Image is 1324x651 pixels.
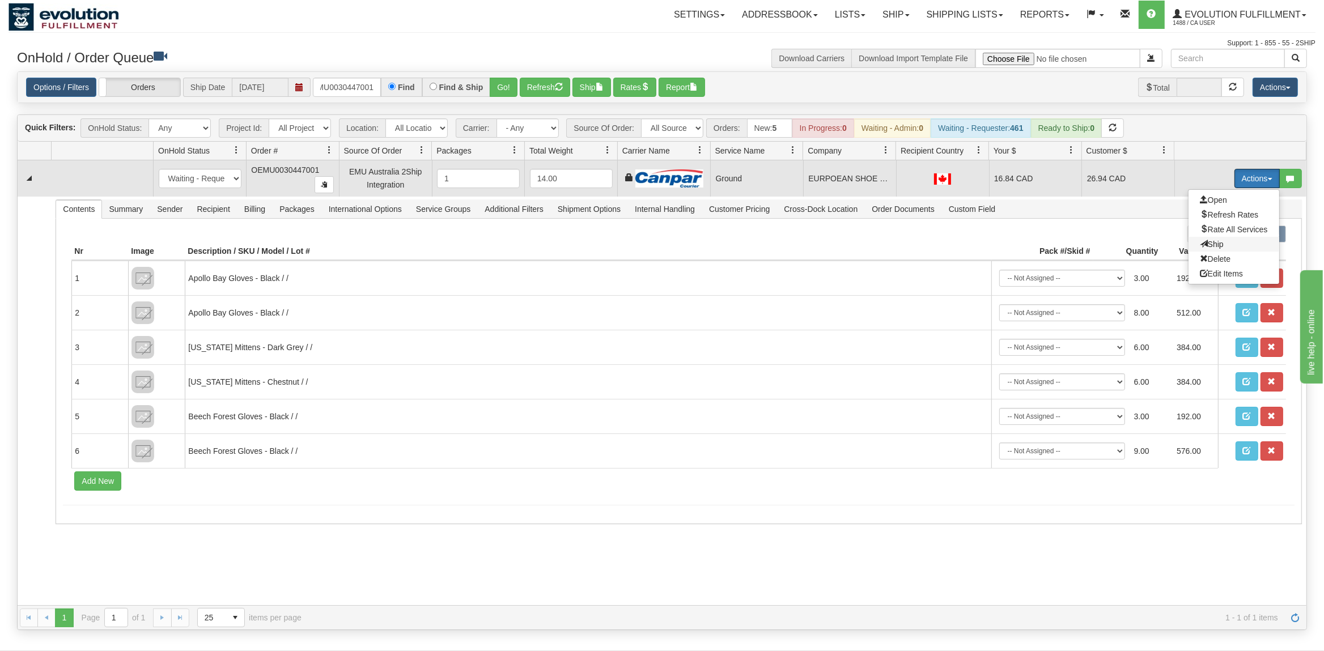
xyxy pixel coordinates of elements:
[197,608,245,627] span: Page sizes drop down
[1172,369,1215,395] td: 384.00
[412,141,431,160] a: Source Of Order filter column settings
[9,39,1315,48] div: Support: 1 - 855 - 55 - 2SHIP
[901,145,964,156] span: Recipient Country
[313,78,381,97] input: Order #
[1130,300,1173,326] td: 8.00
[529,145,573,156] span: Total Weight
[1200,254,1230,263] span: Delete
[131,371,154,393] img: 8DAB37Fk3hKpn3AAAAAElFTkSuQmCC
[1200,210,1258,219] span: Refresh Rates
[185,295,991,330] td: Apollo Bay Gloves - Black / /
[505,141,524,160] a: Packages filter column settings
[1010,124,1023,133] strong: 461
[105,609,128,627] input: Page 1
[808,145,842,156] span: Company
[994,145,1016,156] span: Your $
[1253,78,1298,97] button: Actions
[190,200,236,218] span: Recipient
[931,118,1030,138] div: Waiting - Requester:
[777,200,864,218] span: Cross-Dock Location
[251,145,278,156] span: Order #
[74,471,121,491] button: Add New
[1087,145,1127,156] span: Customer $
[158,145,210,156] span: OnHold Status
[71,261,128,295] td: 1
[25,122,75,133] label: Quick Filters:
[82,608,146,627] span: Page of 1
[1298,267,1323,383] iframe: chat widget
[702,200,776,218] span: Customer Pricing
[55,609,73,627] span: Page 1
[520,78,570,97] button: Refresh
[1200,195,1227,205] span: Open
[659,78,705,97] button: Report
[71,295,128,330] td: 2
[17,49,653,65] h3: OnHold / Order Queue
[1155,141,1174,160] a: Customer $ filter column settings
[1093,242,1161,261] th: Quantity
[854,118,931,138] div: Waiting - Admin:
[237,200,272,218] span: Billing
[635,169,703,188] img: Canpar
[1182,10,1301,19] span: Evolution Fulfillment
[1130,403,1173,429] td: 3.00
[1200,240,1224,249] span: Ship
[1161,242,1218,261] th: Value
[826,1,874,29] a: Lists
[71,364,128,399] td: 4
[969,141,988,160] a: Recipient Country filter column settings
[439,83,483,91] label: Find & Ship
[1031,118,1102,138] div: Ready to Ship:
[131,440,154,462] img: 8DAB37Fk3hKpn3AAAAAElFTkSuQmCC
[919,124,923,133] strong: 0
[344,165,427,191] div: EMU Australia 2Ship Integration
[1172,438,1215,464] td: 576.00
[1138,78,1177,97] span: Total
[71,242,128,261] th: Nr
[876,141,896,160] a: Company filter column settings
[26,78,96,97] a: Options / Filters
[185,433,991,468] td: Beech Forest Gloves - Black / /
[205,612,219,623] span: 25
[1130,265,1173,291] td: 3.00
[339,118,385,138] span: Location:
[183,78,232,97] span: Ship Date
[71,433,128,468] td: 6
[490,78,517,97] button: Go!
[628,200,702,218] span: Internal Handling
[9,3,119,31] img: logo1488.jpg
[251,165,319,175] span: OEMU0030447001
[322,200,409,218] span: International Options
[665,1,733,29] a: Settings
[478,200,550,218] span: Additional Filters
[747,118,792,138] div: New:
[219,118,269,138] span: Project Id:
[131,336,154,359] img: 8DAB37Fk3hKpn3AAAAAElFTkSuQmCC
[185,364,991,399] td: [US_STATE] Mittens - Chestnut / /
[320,141,339,160] a: Order # filter column settings
[991,242,1093,261] th: Pack #/Skid #
[131,267,154,290] img: 8DAB37Fk3hKpn3AAAAAElFTkSuQmCC
[1284,49,1307,68] button: Search
[185,399,991,433] td: Beech Forest Gloves - Black / /
[1012,1,1078,29] a: Reports
[572,78,611,97] button: Ship
[1200,269,1243,278] span: Edit Items
[1189,193,1279,207] a: Open
[598,141,617,160] a: Total Weight filter column settings
[1234,169,1280,188] button: Actions
[315,176,334,193] button: Copy to clipboard
[344,145,402,156] span: Source Of Order
[706,118,747,138] span: Orders:
[1062,141,1081,160] a: Your $ filter column settings
[102,200,150,218] span: Summary
[22,171,36,185] a: Collapse
[733,1,826,29] a: Addressbook
[842,124,847,133] strong: 0
[131,405,154,428] img: 8DAB37Fk3hKpn3AAAAAElFTkSuQmCC
[436,145,471,156] span: Packages
[783,141,803,160] a: Service Name filter column settings
[409,200,477,218] span: Service Groups
[1172,265,1215,291] td: 192.00
[227,141,246,160] a: OnHold Status filter column settings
